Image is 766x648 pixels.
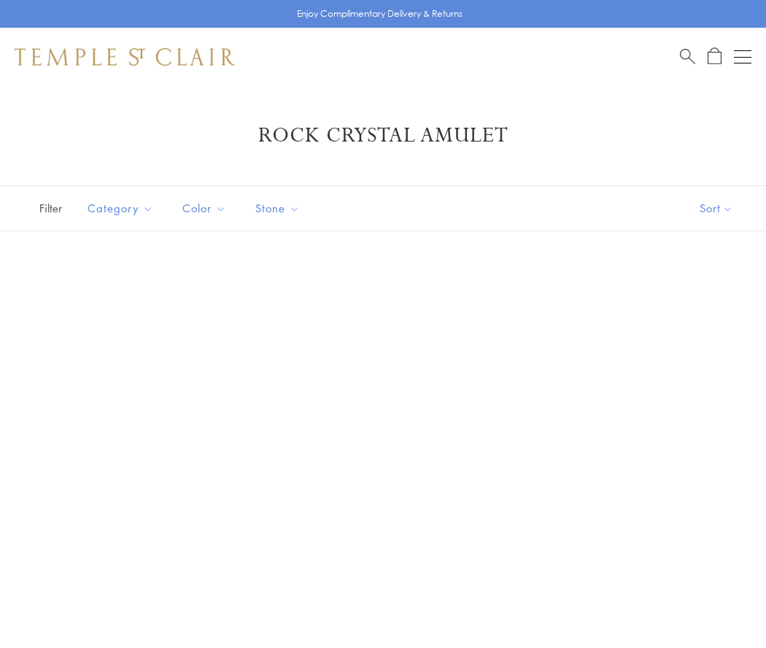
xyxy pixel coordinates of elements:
[80,199,164,217] span: Category
[15,48,235,66] img: Temple St. Clair
[297,7,463,21] p: Enjoy Complimentary Delivery & Returns
[77,192,164,225] button: Category
[175,199,237,217] span: Color
[667,186,766,231] button: Show sort by
[36,123,730,149] h1: Rock Crystal Amulet
[680,47,695,66] a: Search
[244,192,311,225] button: Stone
[708,47,721,66] a: Open Shopping Bag
[734,48,751,66] button: Open navigation
[171,192,237,225] button: Color
[248,199,311,217] span: Stone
